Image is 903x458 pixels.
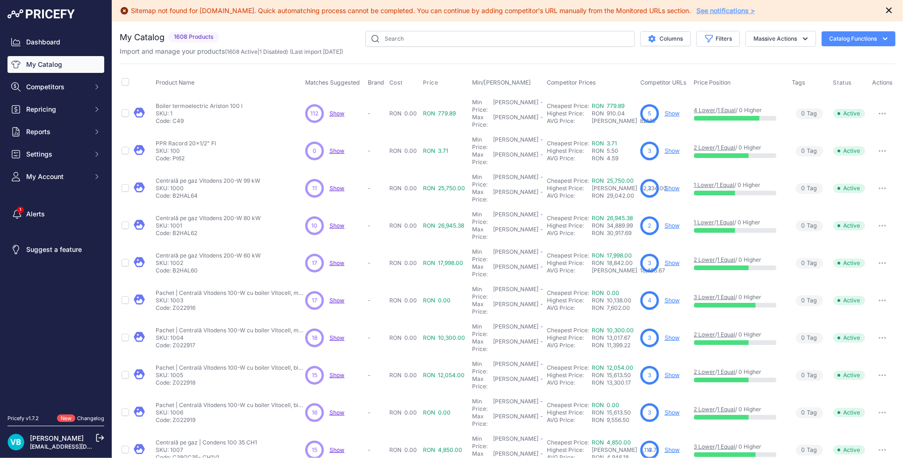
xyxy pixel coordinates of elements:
button: Settings [7,146,104,163]
div: - [538,136,543,151]
a: Cheapest Price: [547,140,589,147]
span: Show [330,110,344,117]
p: SKU: 1000 [156,185,260,192]
div: [PERSON_NAME] [493,226,538,241]
span: 5 [648,109,651,118]
p: / / 0 Higher [694,368,783,376]
div: [PERSON_NAME] [493,323,538,338]
span: 0 [802,184,805,193]
div: Min Price: [472,323,491,338]
a: 2 Lower [694,406,716,413]
span: Tag [796,183,823,194]
span: Price Position [694,79,731,86]
button: Competitors [7,79,104,95]
span: My Account [26,172,87,181]
a: RON 17,998.00 [592,252,632,259]
span: 1608 Products [168,32,219,43]
span: 0 [802,109,805,118]
a: [PERSON_NAME] [30,434,84,442]
a: RON 4,850.00 [592,439,631,446]
span: 10 [311,222,317,230]
a: Show [665,409,680,416]
div: Highest Price: [547,297,592,304]
a: Cheapest Price: [547,102,589,109]
div: [PERSON_NAME] [493,338,538,353]
span: RON 17,998.00 [423,259,463,266]
div: Min Price: [472,173,491,188]
a: 1 Equal [718,107,736,114]
a: Show [330,259,344,266]
div: RON 13,300.17 [592,379,637,386]
div: RON 11,399.22 [592,342,637,349]
p: / / 0 Higher [694,256,783,264]
span: Brand [368,79,384,86]
span: 0 [802,371,805,380]
a: Show [665,222,680,229]
p: Code: B2HAL64 [156,192,260,200]
a: 1 Equal [717,406,736,413]
p: Boiler termoelectric Ariston 100 l [156,102,243,110]
nav: Sidebar [7,34,104,403]
div: AVG Price: [547,304,592,312]
span: Tag [796,146,823,157]
div: [PERSON_NAME] [493,286,538,301]
a: 1 Lower [694,219,715,226]
a: 1 Equal [717,443,736,450]
div: Min Price: [472,211,491,226]
span: 3 [648,371,651,379]
div: - [538,226,543,241]
span: Active [833,221,865,230]
p: / / 0 Higher [694,406,783,413]
div: - [538,99,543,114]
div: [PERSON_NAME] [493,173,538,188]
div: [PERSON_NAME] [493,136,538,151]
div: - [538,114,543,129]
a: Alerts [7,206,104,222]
p: / / 0 Higher [694,144,783,151]
a: RON 12,054.00 [592,364,633,371]
div: RON 29,042.00 [592,192,637,200]
div: - [538,398,543,413]
div: Max Price: [472,263,491,278]
span: 0 [313,147,316,155]
span: Show [330,185,344,192]
span: Show [330,409,344,416]
span: Active [833,296,865,305]
a: Show [330,446,344,453]
a: Show [330,372,344,379]
p: - [368,222,386,229]
span: 0 [802,259,805,268]
a: Show [330,222,344,229]
img: Pricefy Logo [7,9,75,19]
a: Cheapest Price: [547,215,589,222]
p: Centrală pe gaz Vitodens 200-W 80 kW [156,215,261,222]
span: RON 0.00 [389,222,417,229]
div: Max Price: [472,151,491,166]
p: Code: C49 [156,117,243,125]
a: 1 Equal [717,293,736,301]
div: [PERSON_NAME] [493,263,538,278]
span: RON 5.50 [592,147,618,154]
span: Matches Suggested [305,79,360,86]
span: RON 0.00 [423,297,451,304]
p: Centrală pe gaz Vitodens 200-W 60 kW [156,252,261,259]
span: RON 34,889.99 [592,222,633,229]
a: Show [330,297,344,304]
span: 17 [312,259,317,267]
p: Pachet | Centrală Vitodens 100-W cu boiler Vitocell, bivalent, de 300 litri 32 Kw [156,401,305,409]
span: Tag [796,295,823,306]
div: [PERSON_NAME] [493,301,538,315]
div: Max Price: [472,375,491,390]
div: [PERSON_NAME] [493,151,538,166]
a: 1 Disabled [259,48,286,55]
a: Changelog [77,415,104,422]
span: Reports [26,127,87,136]
span: Tags [792,79,806,86]
div: [PERSON_NAME] [493,375,538,390]
div: RON 30,917.69 [592,229,637,237]
a: 1 Equal [717,256,736,263]
p: Code: Z022918 [156,379,305,386]
div: - [538,338,543,353]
